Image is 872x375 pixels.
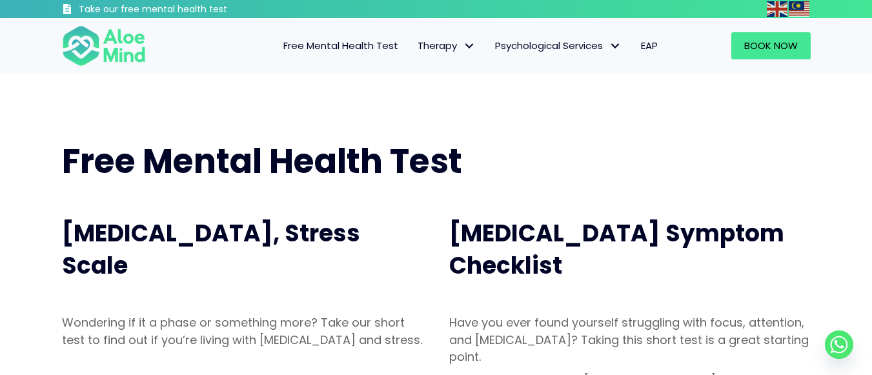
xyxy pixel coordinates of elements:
[485,32,631,59] a: Psychological ServicesPsychological Services: submenu
[449,217,784,282] span: [MEDICAL_DATA] Symptom Checklist
[62,314,423,348] p: Wondering if it a phase or something more? Take our short test to find out if you’re living with ...
[62,25,146,67] img: Aloe mind Logo
[283,39,398,52] span: Free Mental Health Test
[825,330,853,359] a: Whatsapp
[767,1,789,16] a: English
[62,137,462,185] span: Free Mental Health Test
[495,39,622,52] span: Psychological Services
[641,39,658,52] span: EAP
[631,32,667,59] a: EAP
[408,32,485,59] a: TherapyTherapy: submenu
[767,1,787,17] img: en
[606,37,625,56] span: Psychological Services: submenu
[62,3,296,18] a: Take our free mental health test
[418,39,476,52] span: Therapy
[731,32,811,59] a: Book Now
[789,1,809,17] img: ms
[62,217,360,282] span: [MEDICAL_DATA], Stress Scale
[460,37,479,56] span: Therapy: submenu
[449,314,811,365] p: Have you ever found yourself struggling with focus, attention, and [MEDICAL_DATA]? Taking this sh...
[163,32,667,59] nav: Menu
[744,39,798,52] span: Book Now
[789,1,811,16] a: Malay
[274,32,408,59] a: Free Mental Health Test
[79,3,296,16] h3: Take our free mental health test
